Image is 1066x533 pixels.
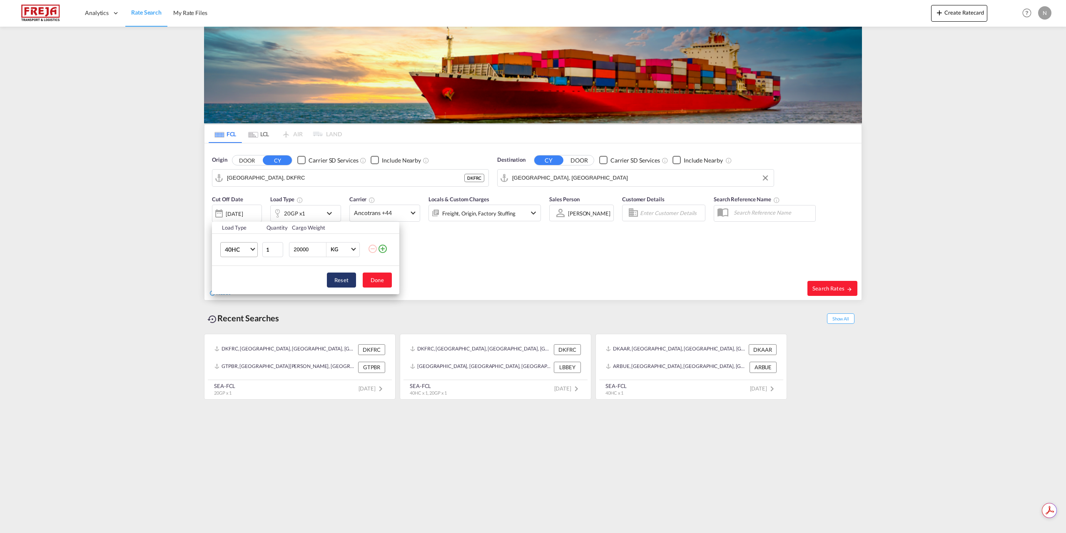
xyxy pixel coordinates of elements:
[225,245,249,254] span: 40HC
[363,273,392,288] button: Done
[368,244,378,254] md-icon: icon-minus-circle-outline
[378,244,388,254] md-icon: icon-plus-circle-outline
[262,222,287,234] th: Quantity
[331,246,338,253] div: KG
[212,222,262,234] th: Load Type
[293,243,326,257] input: Enter Weight
[292,224,363,231] div: Cargo Weight
[220,242,258,257] md-select: Choose: 40HC
[262,242,283,257] input: Qty
[327,273,356,288] button: Reset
